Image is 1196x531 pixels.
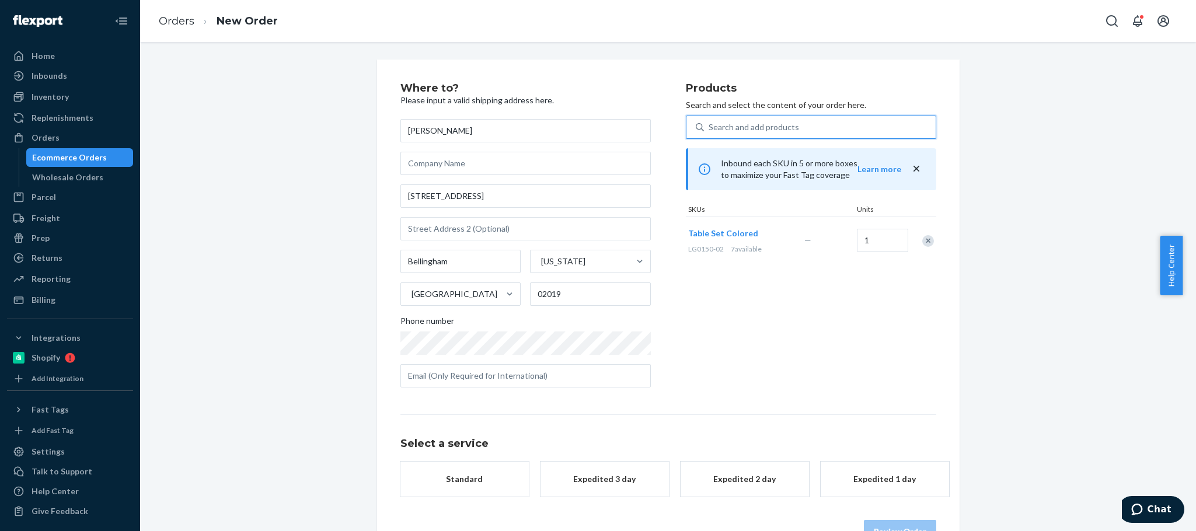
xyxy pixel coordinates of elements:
[32,273,71,285] div: Reporting
[855,204,907,216] div: Units
[540,256,541,267] input: [US_STATE]
[7,442,133,461] a: Settings
[1152,9,1175,33] button: Open account menu
[1122,496,1184,525] iframe: Opens a widget where you can chat to one of our agents
[804,235,811,245] span: —
[400,250,521,273] input: City
[7,249,133,267] a: Returns
[32,446,65,457] div: Settings
[709,121,799,133] div: Search and add products
[530,282,651,306] input: ZIP Code
[7,128,133,147] a: Orders
[7,229,133,247] a: Prep
[686,99,936,111] p: Search and select the content of your order here.
[7,88,133,106] a: Inventory
[32,50,55,62] div: Home
[32,404,69,415] div: Fast Tags
[32,152,107,163] div: Ecommerce Orders
[821,462,949,497] button: Expedited 1 day
[32,485,79,497] div: Help Center
[7,67,133,85] a: Inbounds
[688,244,724,253] span: LG0150-02
[838,473,932,485] div: Expedited 1 day
[32,332,81,344] div: Integrations
[400,152,651,175] input: Company Name
[541,462,669,497] button: Expedited 3 day
[7,348,133,367] a: Shopify
[410,288,412,300] input: [GEOGRAPHIC_DATA]
[911,163,922,175] button: close
[1126,9,1149,33] button: Open notifications
[26,168,134,187] a: Wholesale Orders
[32,212,60,224] div: Freight
[681,462,809,497] button: Expedited 2 day
[418,473,511,485] div: Standard
[688,228,758,239] button: Table Set Colored
[412,288,497,300] div: [GEOGRAPHIC_DATA]
[32,191,56,203] div: Parcel
[1160,236,1183,295] button: Help Center
[13,15,62,27] img: Flexport logo
[400,462,529,497] button: Standard
[686,83,936,95] h2: Products
[32,352,60,364] div: Shopify
[698,473,791,485] div: Expedited 2 day
[32,466,92,477] div: Talk to Support
[857,229,908,252] input: Quantity
[32,294,55,306] div: Billing
[159,15,194,27] a: Orders
[32,232,50,244] div: Prep
[7,482,133,501] a: Help Center
[688,228,758,238] span: Table Set Colored
[32,91,69,103] div: Inventory
[400,83,651,95] h2: Where to?
[7,47,133,65] a: Home
[731,244,762,253] span: 7 available
[400,119,651,142] input: First & Last Name
[7,329,133,347] button: Integrations
[32,505,88,517] div: Give Feedback
[400,217,651,240] input: Street Address 2 (Optional)
[400,364,651,387] input: Email (Only Required for International)
[400,95,651,106] p: Please input a valid shipping address here.
[217,15,278,27] a: New Order
[857,163,901,175] button: Learn more
[7,188,133,207] a: Parcel
[32,132,60,144] div: Orders
[400,438,936,450] h1: Select a service
[686,204,855,216] div: SKUs
[32,112,93,124] div: Replenishments
[32,172,103,183] div: Wholesale Orders
[7,209,133,228] a: Freight
[32,252,62,264] div: Returns
[686,148,936,190] div: Inbound each SKU in 5 or more boxes to maximize your Fast Tag coverage
[26,148,134,167] a: Ecommerce Orders
[32,425,74,435] div: Add Fast Tag
[7,462,133,481] button: Talk to Support
[7,400,133,419] button: Fast Tags
[922,235,934,247] div: Remove Item
[541,256,585,267] div: [US_STATE]
[32,373,83,383] div: Add Integration
[7,502,133,520] button: Give Feedback
[1100,9,1124,33] button: Open Search Box
[558,473,651,485] div: Expedited 3 day
[7,372,133,386] a: Add Integration
[7,109,133,127] a: Replenishments
[7,424,133,438] a: Add Fast Tag
[32,70,67,82] div: Inbounds
[400,315,454,331] span: Phone number
[7,291,133,309] a: Billing
[7,270,133,288] a: Reporting
[110,9,133,33] button: Close Navigation
[400,184,651,208] input: Street Address
[149,4,287,39] ol: breadcrumbs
